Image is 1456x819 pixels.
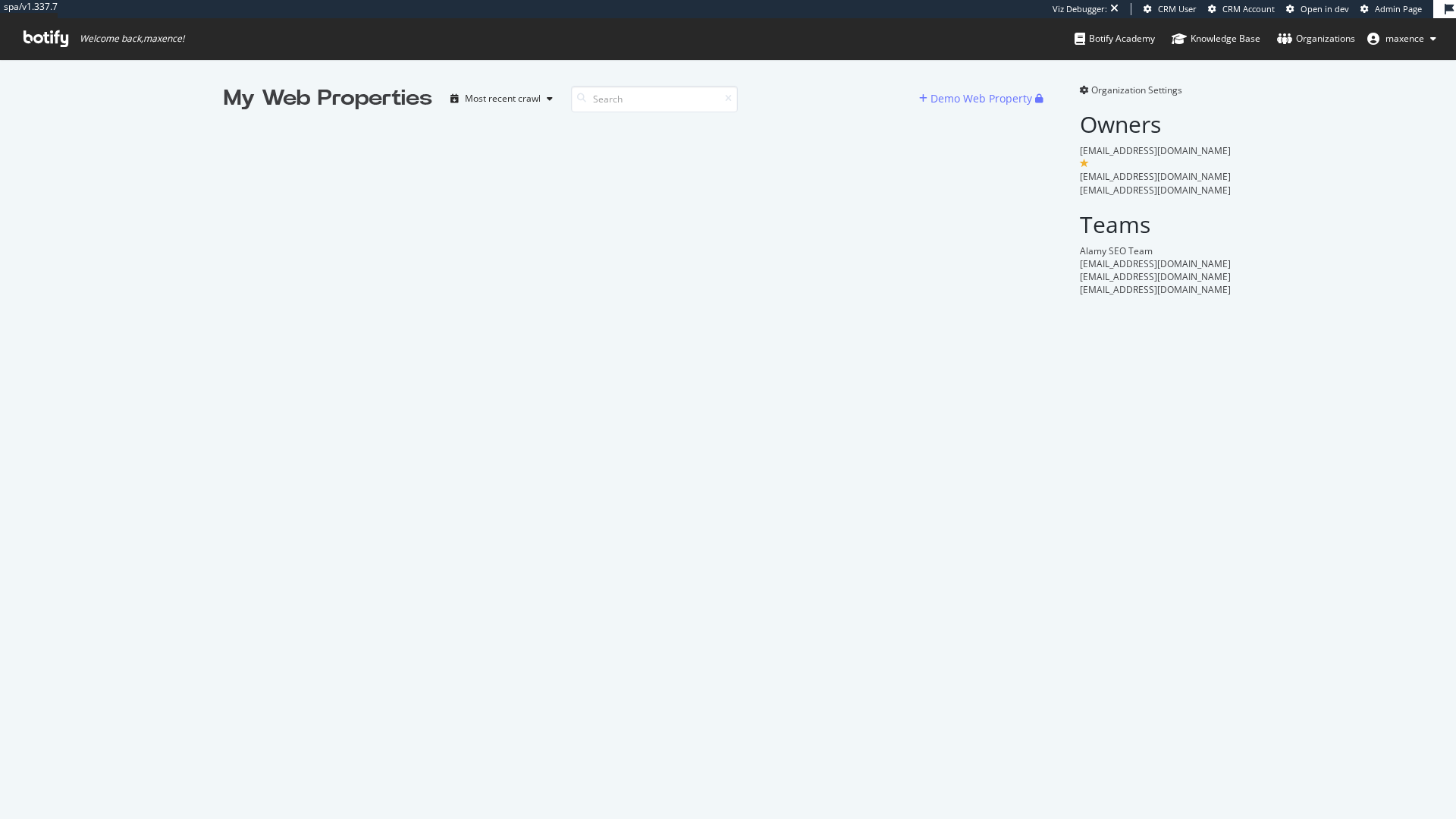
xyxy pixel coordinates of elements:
span: [EMAIL_ADDRESS][DOMAIN_NAME] [1080,257,1231,270]
h2: Teams [1080,212,1232,237]
span: [EMAIL_ADDRESS][DOMAIN_NAME] [1080,144,1231,157]
span: Open in dev [1301,3,1349,14]
a: Organizations [1277,18,1355,59]
a: CRM Account [1208,3,1275,15]
button: maxence [1355,27,1448,51]
div: Demo Web Property [930,91,1032,106]
div: Botify Academy [1075,31,1155,46]
a: Demo Web Property [919,92,1035,105]
span: Admin Page [1375,3,1422,14]
h2: Owners [1080,112,1232,137]
a: Knowledge Base [1172,18,1260,59]
span: [EMAIL_ADDRESS][DOMAIN_NAME] [1080,184,1231,197]
div: Knowledge Base [1172,31,1260,46]
div: Viz Debugger: [1053,3,1107,15]
span: [EMAIL_ADDRESS][DOMAIN_NAME] [1080,170,1231,183]
div: Organizations [1277,31,1355,46]
span: maxence [1385,32,1424,45]
span: Organization Settings [1091,83,1182,96]
button: Demo Web Property [919,87,1035,111]
button: Most recent crawl [444,87,559,111]
div: My Web Properties [224,83,432,114]
div: Alamy SEO Team [1080,244,1232,257]
div: Most recent crawl [465,94,541,103]
a: Botify Academy [1075,18,1155,59]
a: Admin Page [1360,3,1422,15]
span: [EMAIL_ADDRESS][DOMAIN_NAME] [1080,283,1231,296]
span: [EMAIL_ADDRESS][DOMAIN_NAME] [1080,270,1231,283]
a: Open in dev [1286,3,1349,15]
span: CRM User [1158,3,1197,14]
span: CRM Account [1222,3,1275,14]
span: Welcome back, maxence ! [80,33,184,45]
a: CRM User [1144,3,1197,15]
input: Search [571,86,738,112]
